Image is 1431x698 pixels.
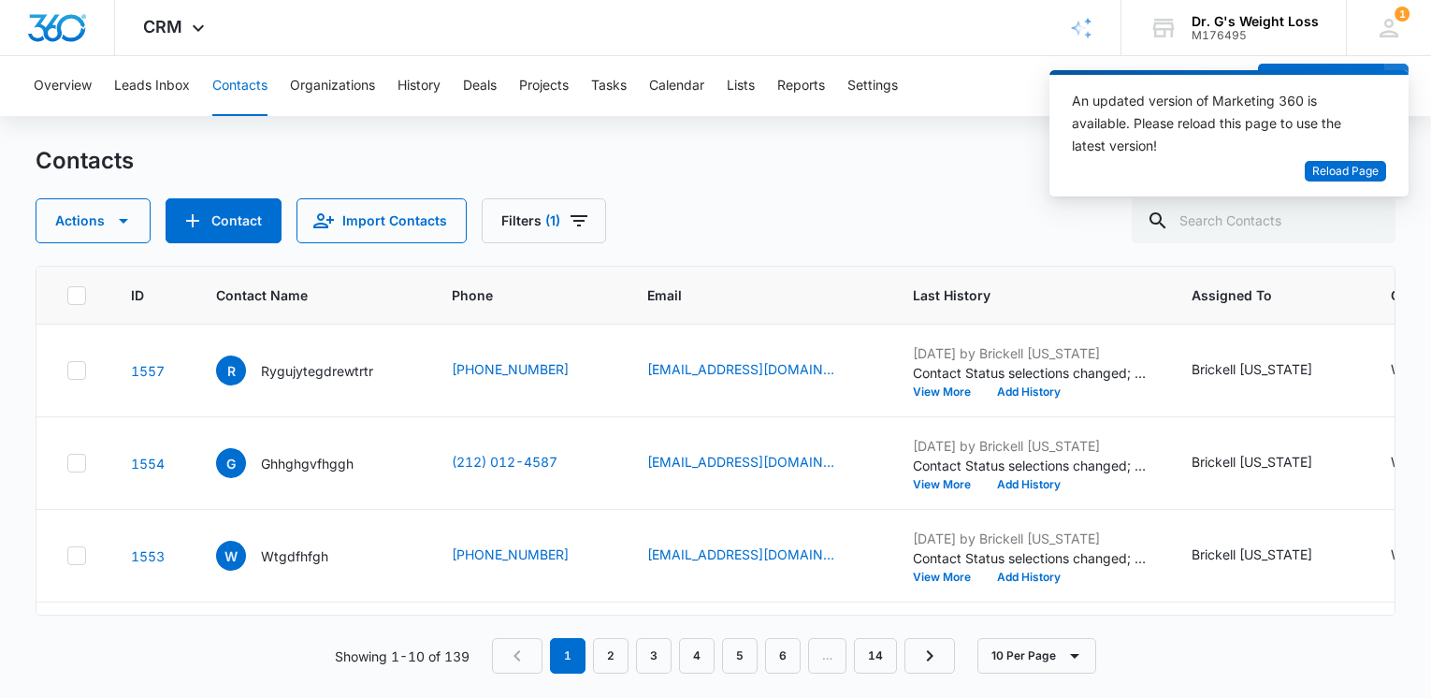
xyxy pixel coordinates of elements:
[1312,163,1379,181] span: Reload Page
[1192,545,1312,564] div: Brickell [US_STATE]
[212,56,267,116] button: Contacts
[913,343,1147,363] p: [DATE] by Brickell [US_STATE]
[545,214,560,227] span: (1)
[216,356,407,385] div: Contact Name - Rygujytegdrewtrtr - Select to Edit Field
[647,359,834,379] a: [EMAIL_ADDRESS][DOMAIN_NAME]
[854,638,897,674] a: Page 14
[679,638,715,674] a: Page 4
[452,452,591,474] div: Phone - (212) 012-4587 - Select to Edit Field
[290,56,375,116] button: Organizations
[452,452,557,472] a: (212) 012-4587
[216,448,246,478] span: G
[765,638,801,674] a: Page 6
[397,56,441,116] button: History
[727,56,755,116] button: Lists
[913,529,1147,548] p: [DATE] by Brickell [US_STATE]
[1395,7,1409,22] div: notifications count
[216,541,246,571] span: W
[143,17,182,36] span: CRM
[36,198,151,243] button: Actions
[913,456,1147,475] p: Contact Status selections changed; Warm Lead ( possibility) was removed and Dead Lead (Request st...
[977,638,1096,674] button: 10 Per Page
[847,56,898,116] button: Settings
[1192,359,1346,382] div: Assigned To - Brickell Florida - Select to Edit Field
[636,638,672,674] a: Page 3
[261,546,328,566] p: Wtgdfhfgh
[1192,545,1346,567] div: Assigned To - Brickell Florida - Select to Edit Field
[1072,90,1364,157] div: An updated version of Marketing 360 is available. Please reload this page to use the latest version!
[452,545,569,564] a: [PHONE_NUMBER]
[261,361,373,381] p: Rygujytegdrewtrtr
[591,56,627,116] button: Tasks
[1258,64,1384,109] button: Add Contact
[647,452,834,472] a: [EMAIL_ADDRESS][DOMAIN_NAME]
[647,452,868,474] div: Email - hhfgdfgh@gmal.com - Select to Edit Field
[722,638,758,674] a: Page 5
[1192,29,1319,42] div: account id
[131,456,165,472] a: Navigate to contact details page for Ghhghgvfhggh
[593,638,629,674] a: Page 2
[452,285,575,305] span: Phone
[296,198,467,243] button: Import Contacts
[519,56,569,116] button: Projects
[452,545,602,567] div: Phone - (212) 587-9652 - Select to Edit Field
[984,386,1074,398] button: Add History
[492,638,955,674] nav: Pagination
[452,359,602,382] div: Phone - (212) 457-8963 - Select to Edit Field
[216,448,387,478] div: Contact Name - Ghhghgvfhggh - Select to Edit Field
[777,56,825,116] button: Reports
[904,638,955,674] a: Next Page
[166,198,282,243] button: Add Contact
[649,56,704,116] button: Calendar
[482,198,606,243] button: Filters
[114,56,190,116] button: Leads Inbox
[913,572,984,583] button: View More
[335,647,470,666] p: Showing 1-10 of 139
[131,285,144,305] span: ID
[452,359,569,379] a: [PHONE_NUMBER]
[463,56,497,116] button: Deals
[984,572,1074,583] button: Add History
[216,356,246,385] span: R
[1192,285,1319,305] span: Assigned To
[913,386,984,398] button: View More
[261,454,354,473] p: Ghhghgvfhggh
[913,548,1147,568] p: Contact Status selections changed; Warm Lead ( possibility) was removed and Dead Lead (Request st...
[550,638,585,674] em: 1
[913,285,1120,305] span: Last History
[1395,7,1409,22] span: 1
[34,56,92,116] button: Overview
[1132,198,1395,243] input: Search Contacts
[216,541,362,571] div: Contact Name - Wtgdfhfgh - Select to Edit Field
[913,479,984,490] button: View More
[131,548,165,564] a: Navigate to contact details page for Wtgdfhfgh
[647,285,841,305] span: Email
[913,363,1147,383] p: Contact Status selections changed; Warm Lead ( possibility) was removed and Dead Lead (Request st...
[1192,14,1319,29] div: account name
[36,147,134,175] h1: Contacts
[1192,452,1346,474] div: Assigned To - Brickell Florida - Select to Edit Field
[647,545,868,567] div: Email - dfhgfghfher@gmail.com - Select to Edit Field
[131,363,165,379] a: Navigate to contact details page for Rygujytegdrewtrtr
[647,359,868,382] div: Email - reertghyt@gmail.com - Select to Edit Field
[216,285,380,305] span: Contact Name
[984,479,1074,490] button: Add History
[1192,359,1312,379] div: Brickell [US_STATE]
[913,436,1147,456] p: [DATE] by Brickell [US_STATE]
[1305,161,1386,182] button: Reload Page
[1192,452,1312,472] div: Brickell [US_STATE]
[647,545,834,564] a: [EMAIL_ADDRESS][DOMAIN_NAME]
